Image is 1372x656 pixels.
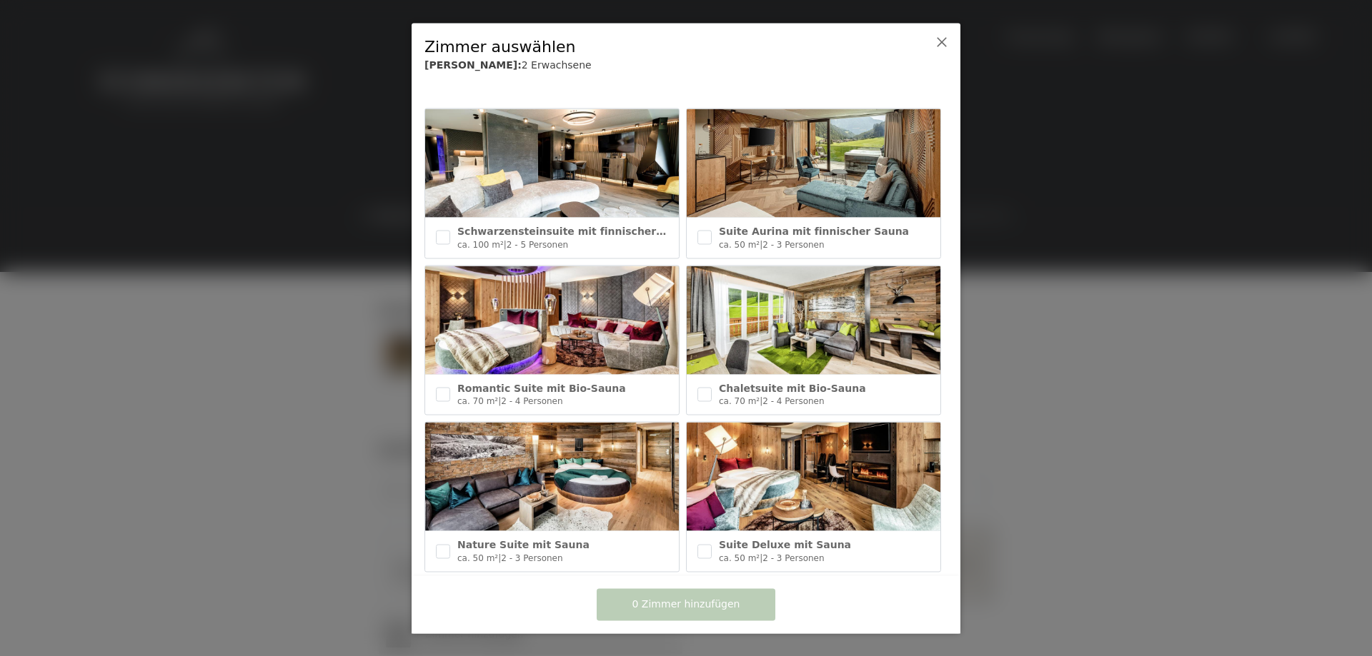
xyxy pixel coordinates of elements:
div: Zimmer auswählen [424,36,903,58]
img: Romantic Suite mit Bio-Sauna [425,266,679,374]
span: | [498,552,501,562]
span: | [760,396,762,406]
img: Suite Aurina mit finnischer Sauna [687,109,940,218]
span: Suite Aurina mit finnischer Sauna [719,226,909,237]
span: ca. 50 m² [719,239,760,249]
span: ca. 50 m² [457,552,498,562]
img: Suite Deluxe mit Sauna [687,423,940,531]
span: Nature Suite mit Sauna [457,539,590,550]
span: | [760,552,762,562]
span: Suite Deluxe mit Sauna [719,539,851,550]
span: ca. 100 m² [457,239,504,249]
span: Schwarzensteinsuite mit finnischer Sauna [457,226,695,237]
span: Chaletsuite mit Bio-Sauna [719,382,866,393]
span: | [504,239,507,249]
b: [PERSON_NAME]: [424,59,522,71]
span: ca. 70 m² [457,396,498,406]
span: 2 Erwachsene [522,59,592,71]
span: 2 - 3 Personen [762,239,824,249]
span: ca. 50 m² [719,552,760,562]
span: | [760,239,762,249]
img: Nature Suite mit Sauna [425,423,679,531]
span: Romantic Suite mit Bio-Sauna [457,382,626,393]
span: ca. 70 m² [719,396,760,406]
span: 2 - 5 Personen [507,239,568,249]
span: 2 - 3 Personen [501,552,562,562]
span: 2 - 4 Personen [762,396,824,406]
span: 2 - 4 Personen [501,396,562,406]
img: Chaletsuite mit Bio-Sauna [687,266,940,374]
span: | [498,396,501,406]
span: 2 - 3 Personen [762,552,824,562]
img: Schwarzensteinsuite mit finnischer Sauna [425,109,679,218]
